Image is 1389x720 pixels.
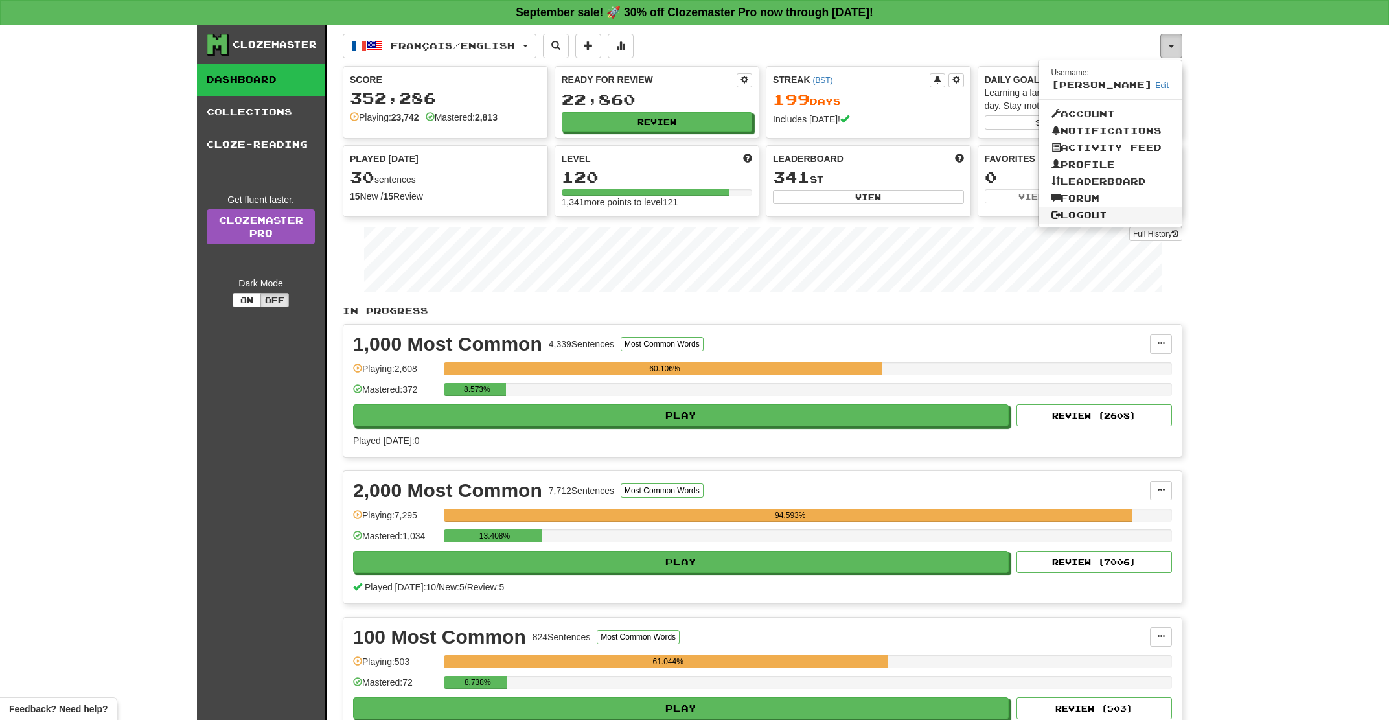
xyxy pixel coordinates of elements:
div: 7,712 Sentences [549,484,614,497]
a: Notifications [1039,122,1182,139]
button: Review (503) [1016,697,1172,719]
p: In Progress [343,305,1182,318]
div: New / Review [350,190,541,203]
small: Username: [1051,68,1089,77]
div: 60.106% [448,362,881,375]
button: Review (7006) [1016,551,1172,573]
div: Mastered: 1,034 [353,529,437,551]
a: Logout [1039,207,1182,224]
button: Most Common Words [621,337,704,351]
div: 8.573% [448,383,506,396]
button: View [985,189,1079,203]
span: 30 [350,168,374,186]
span: Level [562,152,591,165]
button: Review (2608) [1016,404,1172,426]
div: 0 [985,169,1176,185]
span: / [465,582,467,592]
div: 22,860 [562,91,753,108]
span: Played [DATE]: 10 [365,582,436,592]
div: Mastered: [426,111,498,124]
div: 100 Most Common [353,627,526,647]
div: Learning a language requires practice every day. Stay motivated! [985,86,1176,112]
div: Favorites [985,152,1176,165]
button: Review [562,112,753,132]
div: 824 Sentences [533,631,591,644]
span: 199 [773,90,810,108]
div: Get fluent faster. [207,193,315,206]
div: sentences [350,169,541,186]
button: Most Common Words [621,483,704,498]
button: Off [260,293,289,307]
button: View [773,190,964,204]
strong: 23,742 [391,112,419,122]
div: 1,000 Most Common [353,334,542,354]
a: Profile [1039,156,1182,173]
div: 13.408% [448,529,541,542]
strong: September sale! 🚀 30% off Clozemaster Pro now through [DATE]! [516,6,873,19]
a: Account [1039,106,1182,122]
button: Français/English [343,34,536,58]
div: Ready for Review [562,73,737,86]
div: Mastered: 72 [353,676,437,697]
div: 1,341 more points to level 121 [562,196,753,209]
button: Most Common Words [597,630,680,644]
div: Playing: 503 [353,655,437,677]
div: 94.593% [448,509,1132,522]
div: 352,286 [350,90,541,106]
span: Played [DATE]: 0 [353,435,419,446]
button: Add sentence to collection [575,34,601,58]
button: Search sentences [543,34,569,58]
span: Open feedback widget [9,703,108,715]
div: 2,000 Most Common [353,481,542,500]
div: Includes [DATE]! [773,113,964,126]
div: Streak [773,73,930,86]
a: Leaderboard [1039,173,1182,190]
div: 8.738% [448,676,507,689]
button: Play [353,404,1009,426]
a: Cloze-Reading [197,128,325,161]
span: New: 5 [439,582,465,592]
span: Score more points to level up [743,152,752,165]
div: Playing: [350,111,419,124]
div: Playing: 2,608 [353,362,437,384]
div: Score [350,73,541,86]
div: Playing: 7,295 [353,509,437,530]
a: Activity Feed [1039,139,1182,156]
div: Clozemaster [233,38,317,51]
span: [PERSON_NAME] [1051,79,1153,90]
a: Forum [1039,190,1182,207]
a: ClozemasterPro [207,209,315,244]
div: Day s [773,91,964,108]
strong: 2,813 [475,112,498,122]
div: 120 [562,169,753,185]
div: Dark Mode [207,277,315,290]
div: 61.044% [448,655,888,668]
a: Edit [1156,81,1169,90]
span: Played [DATE] [350,152,419,165]
span: 341 [773,168,810,186]
span: This week in points, UTC [955,152,964,165]
a: Collections [197,96,325,128]
a: Dashboard [197,64,325,96]
span: Français / English [391,40,515,51]
div: 4,339 Sentences [549,338,614,351]
span: / [436,582,439,592]
button: Play [353,551,1009,573]
strong: 15 [383,191,393,202]
div: Daily Goal [985,73,1176,86]
span: Review: 5 [467,582,505,592]
button: On [233,293,261,307]
button: Play [353,697,1009,719]
strong: 15 [350,191,360,202]
button: More stats [608,34,634,58]
button: Seta dailygoal [985,115,1176,130]
div: st [773,169,964,186]
div: Mastered: 372 [353,383,437,404]
button: Full History [1129,227,1182,241]
span: Leaderboard [773,152,844,165]
a: (BST) [812,76,832,85]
